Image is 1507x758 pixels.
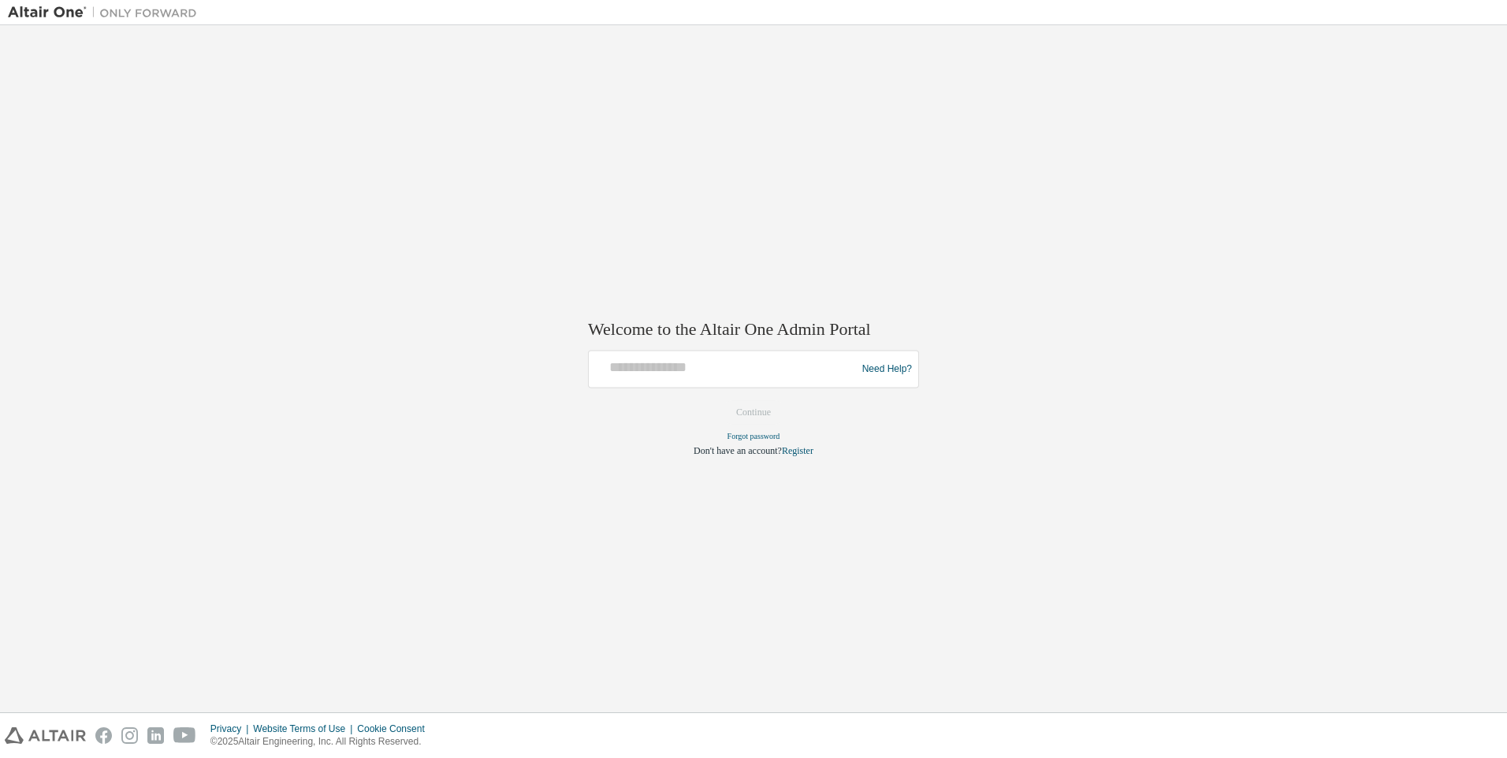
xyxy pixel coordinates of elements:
img: Altair One [8,5,205,20]
a: Register [782,446,813,457]
div: Website Terms of Use [253,723,357,735]
p: © 2025 Altair Engineering, Inc. All Rights Reserved. [210,735,434,749]
img: altair_logo.svg [5,727,86,744]
a: Forgot password [727,433,780,441]
div: Cookie Consent [357,723,433,735]
img: linkedin.svg [147,727,164,744]
img: instagram.svg [121,727,138,744]
span: Don't have an account? [694,446,782,457]
img: facebook.svg [95,727,112,744]
a: Need Help? [862,369,912,370]
img: youtube.svg [173,727,196,744]
div: Privacy [210,723,253,735]
h2: Welcome to the Altair One Admin Portal [588,318,919,340]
